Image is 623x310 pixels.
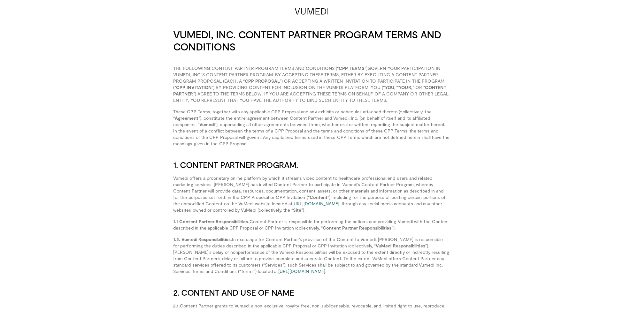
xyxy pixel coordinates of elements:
strong: Agreement [175,115,198,121]
strong: Content Partner Responsibilities [323,225,391,231]
a: [URL][DOMAIN_NAME] [292,201,339,206]
strong: Content [310,194,328,200]
strong: “YOU, [383,85,396,90]
h3: 1. CONTENT PARTNER PROGRAM. [173,160,450,170]
p: Content Partner is responsible for performing the actions and providing Vumedi with the Content d... [173,218,450,231]
strong: CPP TERMS [339,65,365,71]
strong: 1.1 Content Partner Responsibilities. [173,219,250,224]
strong: Site [293,207,301,213]
strong: Vumedi [199,122,215,127]
p: Vumedi offers a proprietary online platform by which it streams video content to healthcare profe... [173,175,450,213]
strong: 2.1. [173,303,180,308]
strong: VuMedi Responsibilities [376,243,425,248]
strong: 1.2. Vumedi Responsibilities. [173,237,232,242]
strong: CPP INVITATION [176,85,212,90]
strong: YOUR, [399,85,412,90]
strong: CPP PROPOSAL [245,78,280,84]
p: THE FOLLOWING CONTENT PARTNER PROGRAM TERMS AND CONDITIONS (“ ”)GOVERN YOUR PARTICIPATION IN VUME... [173,65,450,103]
a: [URL][DOMAIN_NAME] [278,268,325,274]
p: These CPP Terms, together with any applicable CPP Proposal and any exhibits or schedules attached... [173,109,450,147]
h2: VUMEDI, INC. CONTENT PARTNER PROGRAM TERMS AND CONDITIONS [173,28,450,52]
p: In exchange for Content Partner’s provision of the Content to Vumedi, [PERSON_NAME] is responsibl... [173,236,450,275]
h3: 2. CONTENT AND USE OF NAME [173,287,450,298]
